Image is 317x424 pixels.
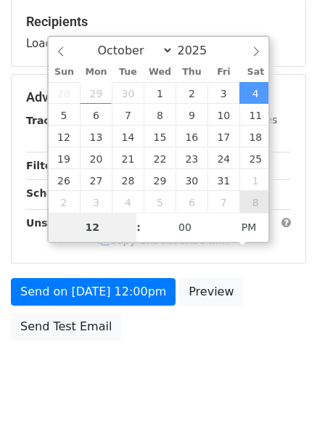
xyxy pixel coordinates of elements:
span: November 1, 2025 [239,169,271,191]
strong: Unsubscribe [26,217,97,229]
span: November 5, 2025 [144,191,176,213]
h5: Advanced [26,89,291,105]
span: October 10, 2025 [207,104,239,126]
span: October 11, 2025 [239,104,271,126]
span: Sat [239,68,271,77]
span: October 15, 2025 [144,126,176,147]
span: October 27, 2025 [80,169,112,191]
span: September 30, 2025 [112,82,144,104]
span: October 21, 2025 [112,147,144,169]
span: October 6, 2025 [80,104,112,126]
span: November 3, 2025 [80,191,112,213]
input: Year [173,44,226,57]
a: Send on [DATE] 12:00pm [11,278,176,306]
input: Minute [141,213,229,242]
span: October 19, 2025 [49,147,81,169]
span: October 25, 2025 [239,147,271,169]
span: Tue [112,68,144,77]
strong: Filters [26,160,63,171]
span: October 17, 2025 [207,126,239,147]
span: October 30, 2025 [176,169,207,191]
span: October 2, 2025 [176,82,207,104]
span: October 16, 2025 [176,126,207,147]
span: October 29, 2025 [144,169,176,191]
span: October 22, 2025 [144,147,176,169]
span: November 2, 2025 [49,191,81,213]
span: November 7, 2025 [207,191,239,213]
iframe: Chat Widget [244,354,317,424]
span: October 24, 2025 [207,147,239,169]
span: Fri [207,68,239,77]
span: October 3, 2025 [207,82,239,104]
span: October 12, 2025 [49,126,81,147]
strong: Schedule [26,187,78,199]
span: October 20, 2025 [80,147,112,169]
span: Sun [49,68,81,77]
span: November 4, 2025 [112,191,144,213]
span: October 1, 2025 [144,82,176,104]
input: Hour [49,213,137,242]
span: October 18, 2025 [239,126,271,147]
span: October 4, 2025 [239,82,271,104]
a: Preview [179,278,243,306]
h5: Recipients [26,14,291,30]
span: October 7, 2025 [112,104,144,126]
div: Loading... [26,14,291,52]
a: Copy unsubscribe link [98,234,229,247]
span: October 8, 2025 [144,104,176,126]
span: Wed [144,68,176,77]
strong: Tracking [26,115,75,126]
span: September 28, 2025 [49,82,81,104]
span: October 26, 2025 [49,169,81,191]
span: Mon [80,68,112,77]
span: November 8, 2025 [239,191,271,213]
span: November 6, 2025 [176,191,207,213]
span: October 23, 2025 [176,147,207,169]
span: October 14, 2025 [112,126,144,147]
a: Send Test Email [11,313,121,341]
span: October 13, 2025 [80,126,112,147]
span: September 29, 2025 [80,82,112,104]
span: October 31, 2025 [207,169,239,191]
span: Click to toggle [229,213,269,242]
span: October 28, 2025 [112,169,144,191]
span: October 5, 2025 [49,104,81,126]
span: : [136,213,141,242]
span: Thu [176,68,207,77]
span: October 9, 2025 [176,104,207,126]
